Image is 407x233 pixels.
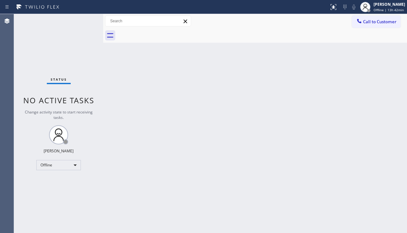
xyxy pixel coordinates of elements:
button: Mute [349,3,358,11]
div: [PERSON_NAME] [44,148,74,154]
span: Status [51,77,67,82]
div: [PERSON_NAME] [374,2,405,7]
span: Call to Customer [363,19,396,25]
span: No active tasks [23,95,94,106]
div: Offline [36,160,81,170]
span: Change activity state to start receiving tasks. [25,109,93,120]
button: Call to Customer [352,16,401,28]
input: Search [105,16,191,26]
span: Offline | 13h 42min [374,8,404,12]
